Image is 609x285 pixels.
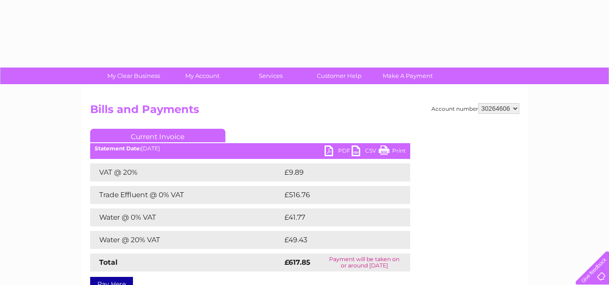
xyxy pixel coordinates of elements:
[371,68,445,84] a: Make A Payment
[431,103,519,114] div: Account number
[302,68,376,84] a: Customer Help
[319,253,410,271] td: Payment will be taken on or around [DATE]
[90,103,519,120] h2: Bills and Payments
[90,129,225,142] a: Current Invoice
[282,186,394,204] td: £516.76
[234,68,308,84] a: Services
[96,68,171,84] a: My Clear Business
[284,258,310,267] strong: £617.85
[90,186,282,204] td: Trade Effluent @ 0% VAT
[282,163,390,181] td: £9.89
[325,145,352,158] a: PDF
[90,208,282,226] td: Water @ 0% VAT
[379,145,406,158] a: Print
[95,145,141,152] b: Statement Date:
[352,145,379,158] a: CSV
[282,208,391,226] td: £41.77
[90,231,282,249] td: Water @ 20% VAT
[99,258,118,267] strong: Total
[90,145,410,152] div: [DATE]
[282,231,392,249] td: £49.43
[165,68,239,84] a: My Account
[90,163,282,181] td: VAT @ 20%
